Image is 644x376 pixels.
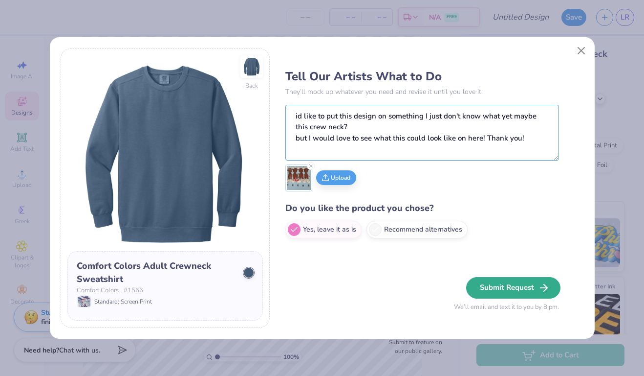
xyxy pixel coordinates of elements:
img: Standard: Screen Print [78,296,90,307]
textarea: id like to put this design on something I just don't know what yet maybe this crew neck? but I wo... [285,105,559,161]
h3: Tell Our Artists What to Do [285,69,559,84]
img: Back [242,57,261,76]
button: Close [572,42,590,60]
span: Comfort Colors [77,286,119,296]
div: Comfort Colors Adult Crewneck Sweatshirt [77,259,236,286]
label: Recommend alternatives [366,221,468,238]
div: Back [245,81,258,90]
button: Upload [316,170,356,185]
p: They’ll mock up whatever you need and revise it until you love it. [285,87,559,97]
img: Front [67,55,263,251]
label: Yes, leave it as is [285,221,362,238]
span: We’ll email and text it to you by 8 pm. [454,303,559,312]
span: Standard: Screen Print [94,297,152,306]
button: Submit Request [466,277,560,299]
span: # 1566 [124,286,143,296]
h4: Do you like the product you chose? [285,201,559,215]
